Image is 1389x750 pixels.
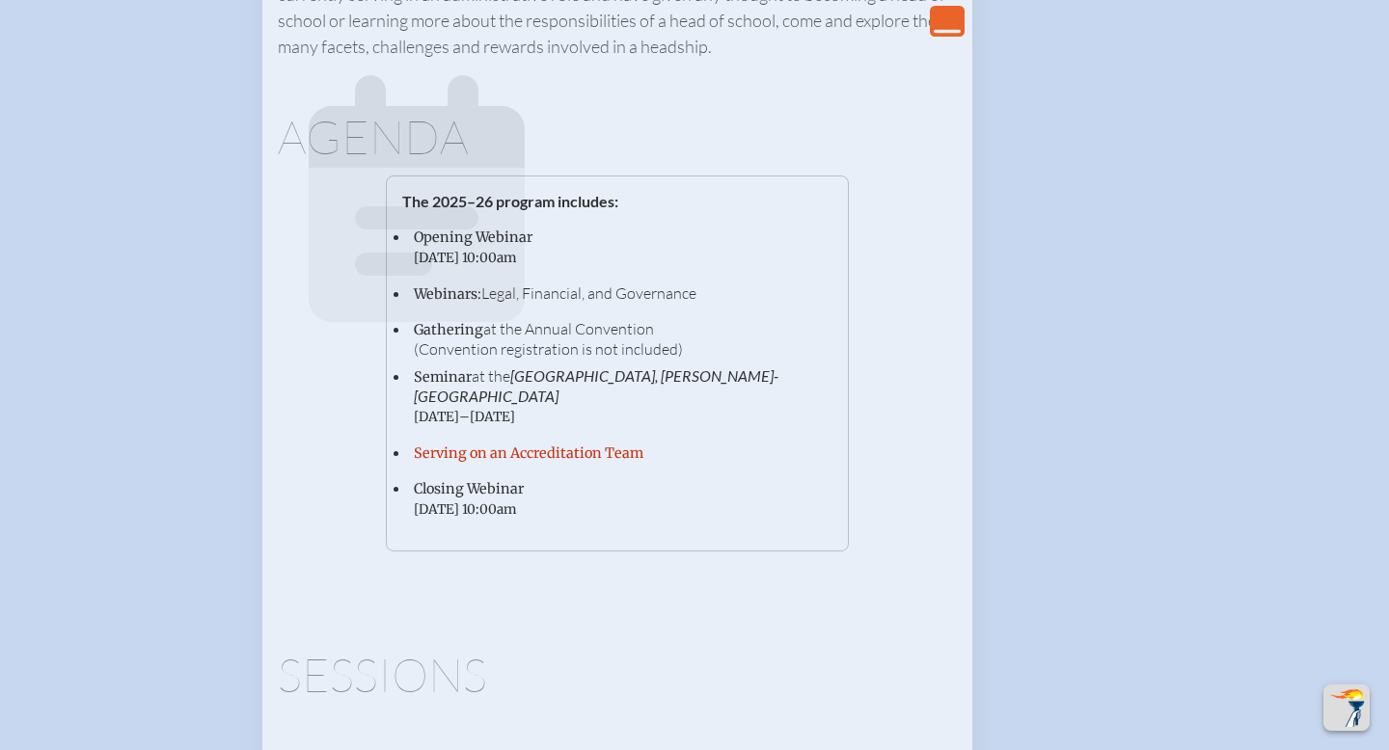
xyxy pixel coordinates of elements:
[278,652,957,698] h1: Sessions
[414,501,517,518] span: [DATE] 10:00am
[278,114,957,160] h1: Agenda
[414,368,472,386] span: Seminar
[414,444,643,462] a: Serving on an Accreditation Team
[1323,684,1370,731] button: Scroll Top
[414,480,524,497] span: Closing Webinar
[414,409,515,425] span: [DATE]–[DATE]
[414,366,817,427] p: at the
[414,283,817,304] p: Legal, Financial, and Governance
[414,366,778,405] span: [GEOGRAPHIC_DATA], [PERSON_NAME]-[GEOGRAPHIC_DATA]
[1327,688,1366,727] img: To the top
[414,321,483,338] span: Gathering
[410,319,832,359] li: at the Annual Convention (Convention registration is not included)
